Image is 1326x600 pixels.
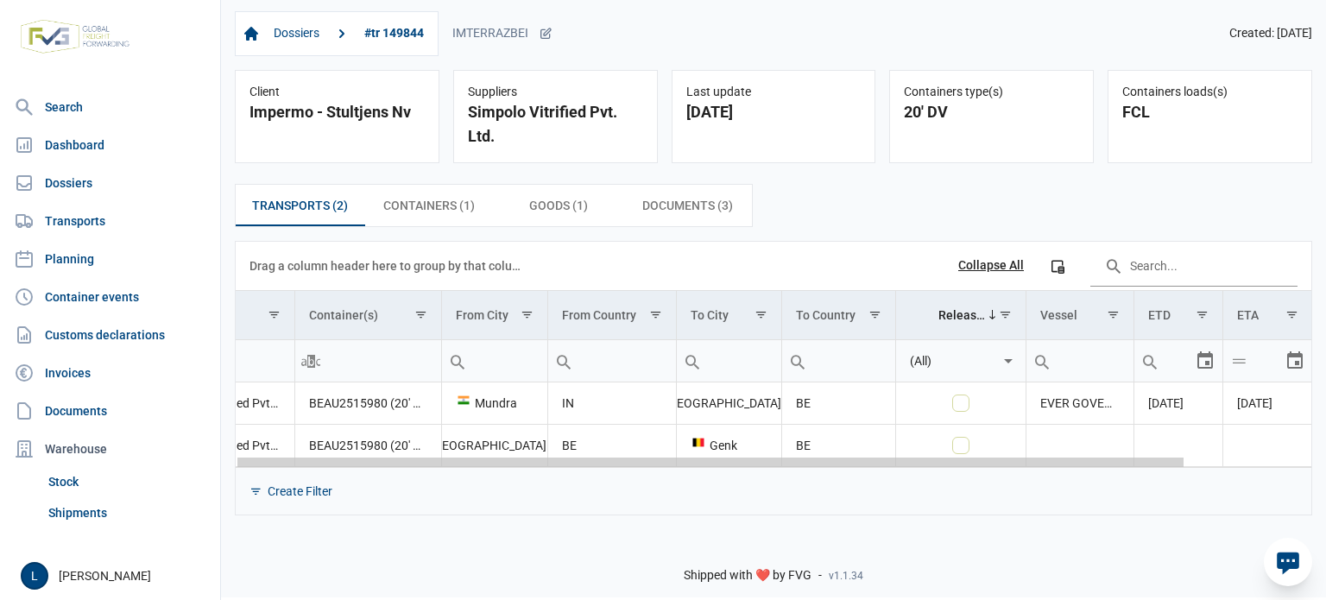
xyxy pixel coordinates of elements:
td: BEAU2515980 (20' DV) [294,424,441,466]
td: BEAU2515980 (20' DV) [294,382,441,425]
div: Search box [1134,340,1165,382]
span: Show filter options for column 'To Country' [868,308,881,321]
span: Goods (1) [529,195,588,216]
span: [DATE] [1148,396,1184,410]
input: Filter cell [548,340,675,382]
td: Column Vessel [1026,291,1133,340]
td: Filter cell [676,339,781,382]
div: [DATE] [686,100,862,124]
input: Filter cell [1026,340,1133,382]
a: Container events [7,280,213,314]
div: ETD [1148,308,1171,322]
div: IMTERRAZBEI [452,26,552,41]
a: Stock [41,466,213,497]
div: Impermo - Stultjens Nv [249,100,425,124]
td: Filter cell [1223,339,1312,382]
div: FCL [1122,100,1298,124]
div: Select [998,340,1019,382]
div: To City [691,308,729,322]
td: Filter cell [1133,339,1222,382]
a: Planning [7,242,213,276]
span: Created: [DATE] [1229,26,1312,41]
td: EVER GOVERN [1026,382,1133,425]
div: [GEOGRAPHIC_DATA] [456,437,534,454]
span: Show filter options for column 'From Country' [649,308,662,321]
div: Search box [1026,340,1058,382]
span: Documents (3) [642,195,733,216]
button: L [21,562,48,590]
img: FVG - Global freight forwarding [14,13,136,60]
td: BE [781,424,895,466]
td: Column To City [676,291,781,340]
td: Column ETD [1133,291,1222,340]
div: Last update [686,85,862,100]
a: Search [7,90,213,124]
div: Container(s) [309,308,378,322]
div: Search box [548,340,579,382]
input: Search in the data grid [1090,245,1298,287]
div: Containers loads(s) [1122,85,1298,100]
input: Filter cell [782,340,895,382]
div: [GEOGRAPHIC_DATA] [691,395,767,412]
a: Documents [7,394,213,428]
td: Column ETA [1223,291,1312,340]
div: Containers type(s) [904,85,1079,100]
div: Client [249,85,425,100]
td: Column From City [441,291,547,340]
td: BE [781,382,895,425]
input: Filter cell [896,340,999,382]
input: Filter cell [442,340,547,382]
div: 20' DV [904,100,1079,124]
td: Column Container(s) [294,291,441,340]
div: Create Filter [268,483,332,499]
a: Dossiers [7,166,213,200]
div: Released [938,308,988,322]
span: Show filter options for column 'Container(s)' [414,308,427,321]
div: Vessel [1040,308,1077,322]
td: Column To Country [781,291,895,340]
div: Search box [442,340,473,382]
span: Show filter options for column 'ETA' [1285,308,1298,321]
a: Invoices [7,356,213,390]
div: Data grid with 2 rows and 11 columns [236,242,1311,515]
td: Filter cell [548,339,676,382]
span: Show filter options for column 'ETD' [1196,308,1209,321]
div: From Country [562,308,636,322]
div: Simpolo Vitrified Pvt. Ltd. [468,100,643,148]
input: Filter cell [677,340,781,382]
div: Search box [782,340,813,382]
div: Data grid toolbar [249,242,1298,290]
td: Filter cell [441,339,547,382]
span: Shipped with ❤️ by FVG [684,568,811,584]
a: Shipments [41,497,213,528]
div: Search box [295,340,326,382]
span: Show filter options for column 'Released' [999,308,1012,321]
span: Show filter options for column 'To City' [755,308,767,321]
div: From City [456,308,508,322]
span: Show filter options for column 'Suppliers' [268,308,281,321]
div: Collapse All [958,258,1024,274]
td: Filter cell [294,339,441,382]
div: Warehouse [7,432,213,466]
div: Suppliers [468,85,643,100]
div: Select [1195,340,1215,382]
div: [PERSON_NAME] [21,562,210,590]
input: Filter cell [295,340,441,382]
span: Show filter options for column 'Vessel' [1107,308,1120,321]
td: BE [548,424,676,466]
a: Dossiers [267,19,326,48]
a: Customs declarations [7,318,213,352]
span: Show filter options for column 'From City' [521,308,534,321]
div: Column Chooser [1042,250,1073,281]
div: Drag a column header here to group by that column [249,252,527,280]
div: Search box [1223,340,1254,382]
td: Filter cell [781,339,895,382]
span: v1.1.34 [829,569,863,583]
div: ETA [1237,308,1259,322]
span: Transports (2) [252,195,348,216]
td: Column From Country [548,291,676,340]
td: Filter cell [1026,339,1133,382]
span: Containers (1) [383,195,475,216]
a: Transports [7,204,213,238]
td: Filter cell [895,339,1026,382]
